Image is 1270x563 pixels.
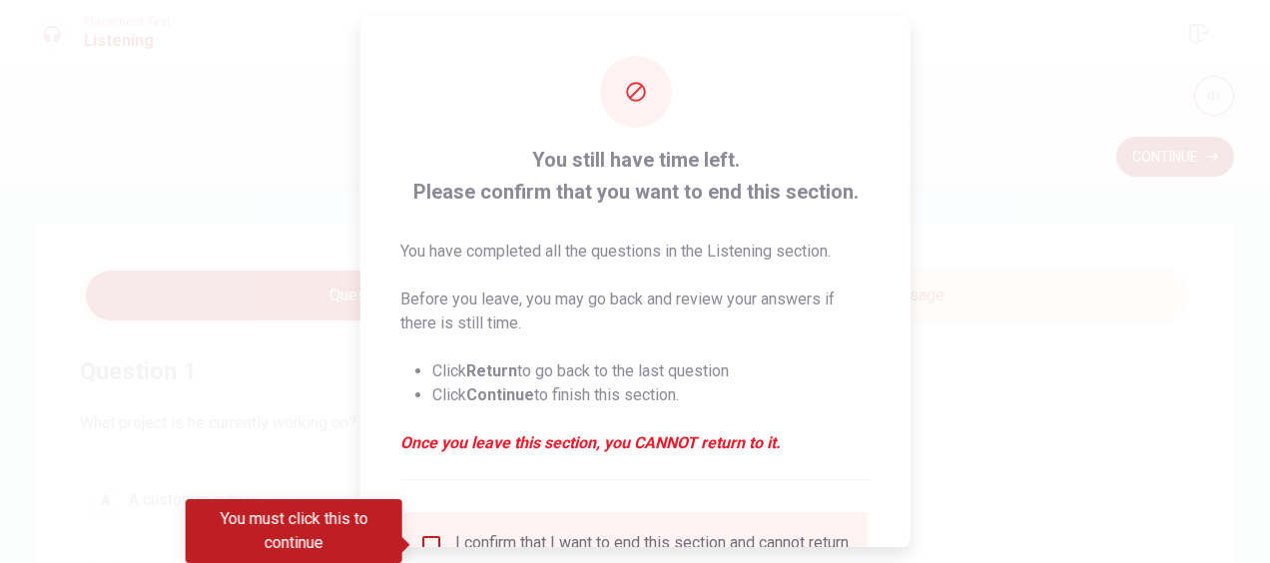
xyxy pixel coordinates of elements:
p: Before you leave, you may go back and review your answers if there is still time. [400,287,871,335]
li: Click to finish this section. [432,383,871,407]
strong: Continue [466,385,534,404]
div: I confirm that I want to end this section and cannot return. [455,533,852,557]
div: You must click this to continue [186,499,402,563]
li: Click to go back to the last question [432,359,871,383]
p: You have completed all the questions in the Listening section. [400,240,871,264]
span: You must click this to continue [419,533,443,557]
em: Once you leave this section, you CANNOT return to it. [400,431,871,455]
strong: Return [466,361,517,380]
span: You still have time left. Please confirm that you want to end this section. [400,144,871,208]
